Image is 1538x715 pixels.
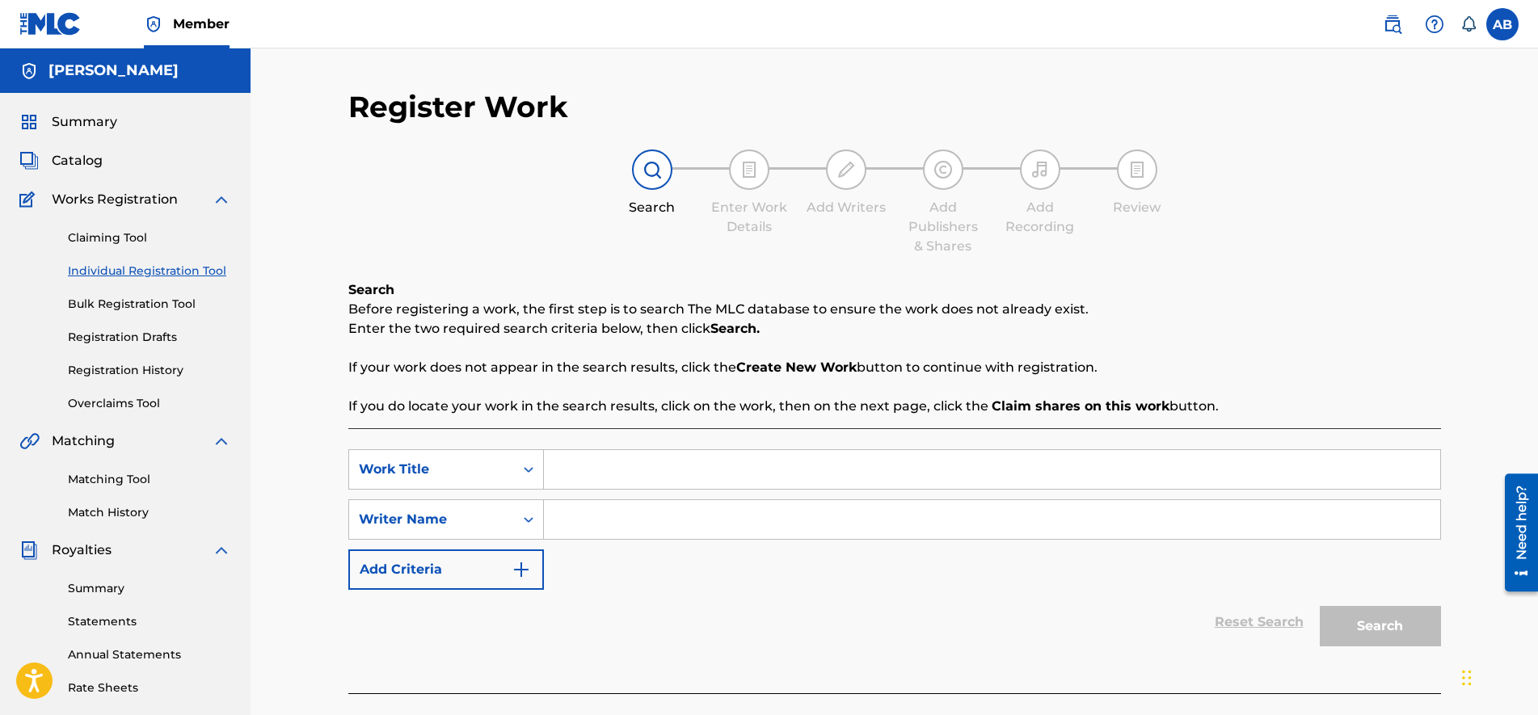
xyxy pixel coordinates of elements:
p: Enter the two required search criteria below, then click [348,319,1441,339]
p: If you do locate your work in the search results, click on the work, then on the next page, click... [348,397,1441,416]
div: Notifications [1460,16,1477,32]
a: Bulk Registration Tool [68,296,231,313]
p: If your work does not appear in the search results, click the button to continue with registration. [348,358,1441,377]
strong: Search. [710,321,760,336]
img: search [1383,15,1402,34]
div: Add Publishers & Shares [903,198,984,256]
img: step indicator icon for Add Recording [1030,160,1050,179]
img: step indicator icon for Add Publishers & Shares [933,160,953,179]
strong: Claim shares on this work [992,398,1169,414]
span: Royalties [52,540,112,560]
img: step indicator icon for Enter Work Details [740,160,759,179]
a: Annual Statements [68,646,231,663]
img: step indicator icon for Search [643,160,662,179]
img: expand [212,190,231,209]
div: Add Recording [1000,198,1081,237]
a: Overclaims Tool [68,395,231,412]
div: Enter Work Details [709,198,790,237]
div: Review [1097,198,1178,217]
button: Add Criteria [348,549,544,590]
iframe: Chat Widget [1457,637,1538,715]
img: expand [212,540,231,560]
img: 9d2ae6d4665cec9f34b9.svg [512,560,531,579]
div: Search [612,198,693,217]
a: SummarySummary [19,112,117,132]
a: Rate Sheets [68,679,231,696]
span: Works Registration [52,190,178,209]
img: Accounts [19,61,39,81]
img: Catalog [19,151,39,170]
b: Search [348,282,394,297]
div: Writer Name [359,510,504,529]
a: Individual Registration Tool [68,263,231,280]
a: Registration History [68,362,231,379]
a: CatalogCatalog [19,151,103,170]
a: Matching Tool [68,471,231,488]
img: Works Registration [19,190,40,209]
iframe: Resource Center [1493,468,1538,598]
div: User Menu [1486,8,1519,40]
div: Drag [1462,654,1472,702]
div: Help [1418,8,1451,40]
img: Summary [19,112,39,132]
h2: Register Work [348,89,568,125]
div: Work Title [359,460,504,479]
img: help [1425,15,1444,34]
a: Statements [68,613,231,630]
img: Matching [19,431,40,451]
img: MLC Logo [19,12,82,36]
a: Summary [68,580,231,597]
img: step indicator icon for Review [1127,160,1147,179]
img: Top Rightsholder [144,15,163,34]
span: Summary [52,112,117,132]
a: Claiming Tool [68,229,231,246]
img: Royalties [19,540,39,560]
h5: Asome Bide Jr [48,61,179,80]
a: Match History [68,504,231,521]
a: Public Search [1376,8,1409,40]
span: Member [173,15,230,33]
span: Catalog [52,151,103,170]
img: step indicator icon for Add Writers [836,160,856,179]
div: Add Writers [806,198,887,217]
form: Search Form [348,449,1441,654]
p: Before registering a work, the first step is to search The MLC database to ensure the work does n... [348,300,1441,319]
img: expand [212,431,231,451]
strong: Create New Work [736,360,857,375]
span: Matching [52,431,115,451]
a: Registration Drafts [68,329,231,346]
